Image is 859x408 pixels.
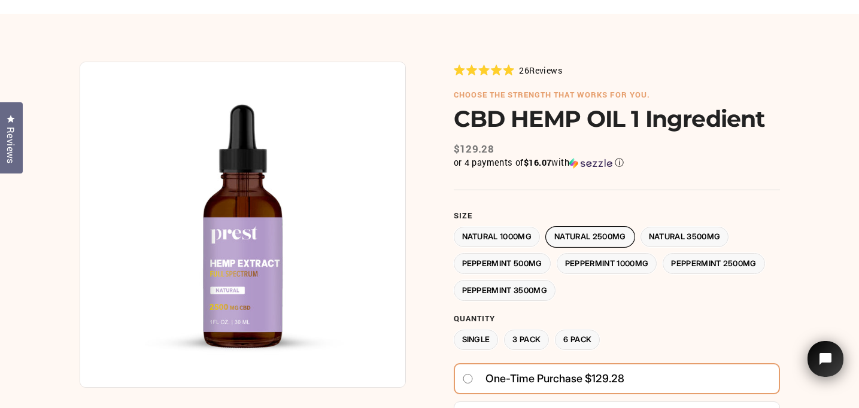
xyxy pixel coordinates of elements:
[454,280,556,301] label: Peppermint 3500MG
[454,227,541,248] label: Natural 1000MG
[569,158,612,169] img: Sezzle
[557,253,657,274] label: Peppermint 1000MG
[485,368,624,389] span: One-time purchase $129.28
[80,62,406,388] img: CBD HEMP OIL 1 Ingredient
[454,157,780,169] div: or 4 payments of with
[454,211,780,221] label: Size
[792,324,859,408] iframe: Tidio Chat
[663,253,765,274] label: Peppermint 2500MG
[454,63,562,77] div: 26Reviews
[454,330,499,351] label: Single
[3,127,19,164] span: Reviews
[529,65,562,76] span: Reviews
[524,157,551,168] span: $16.07
[641,227,729,248] label: Natural 3500MG
[454,314,780,324] label: Quantity
[462,374,473,383] input: One-time purchase $129.28
[454,105,780,132] h1: CBD HEMP OIL 1 Ingredient
[504,330,549,351] label: 3 Pack
[454,90,780,100] h6: choose the strength that works for you.
[555,330,600,351] label: 6 Pack
[454,253,551,274] label: Peppermint 500MG
[546,227,635,248] label: Natural 2500MG
[519,65,529,76] span: 26
[454,142,494,156] span: $129.28
[454,157,780,169] div: or 4 payments of$16.07withSezzle Click to learn more about Sezzle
